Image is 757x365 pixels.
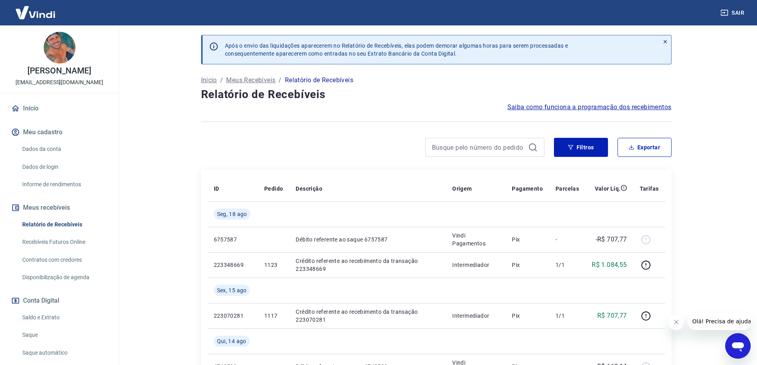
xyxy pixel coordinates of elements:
[592,260,627,270] p: R$ 1.084,55
[512,261,543,269] p: Pix
[452,261,499,269] p: Intermediador
[214,312,252,320] p: 223070281
[507,102,672,112] a: Saiba como funciona a programação dos recebimentos
[10,100,109,117] a: Início
[19,141,109,157] a: Dados da conta
[452,185,472,193] p: Origem
[296,257,439,273] p: Crédito referente ao recebimento da transação 223348669
[19,252,109,268] a: Contratos com credores
[19,234,109,250] a: Recebíveis Futuros Online
[217,286,247,294] span: Sex, 15 ago
[19,345,109,361] a: Saque automático
[296,236,439,243] p: Débito referente ao saque 6757587
[214,185,219,193] p: ID
[687,313,751,330] iframe: Mensagem da empresa
[719,6,747,20] button: Sair
[214,261,252,269] p: 223348669
[725,333,751,359] iframe: Botão para abrir a janela de mensagens
[19,216,109,233] a: Relatório de Recebíveis
[512,236,543,243] p: Pix
[452,232,499,247] p: Vindi Pagamentos
[296,308,439,324] p: Crédito referente ao recebimento da transação 223070281
[554,138,608,157] button: Filtros
[19,176,109,193] a: Informe de rendimentos
[15,78,103,87] p: [EMAIL_ADDRESS][DOMAIN_NAME]
[226,75,275,85] a: Meus Recebíveis
[556,261,579,269] p: 1/1
[432,141,525,153] input: Busque pelo número do pedido
[296,185,322,193] p: Descrição
[10,124,109,141] button: Meu cadastro
[618,138,672,157] button: Exportar
[19,327,109,343] a: Saque
[220,75,223,85] p: /
[285,75,353,85] p: Relatório de Recebíveis
[201,75,217,85] a: Início
[217,337,246,345] span: Qui, 14 ago
[27,67,91,75] p: [PERSON_NAME]
[19,159,109,175] a: Dados de login
[279,75,281,85] p: /
[452,312,499,320] p: Intermediador
[201,87,672,102] h4: Relatório de Recebíveis
[556,236,579,243] p: -
[668,314,684,330] iframe: Fechar mensagem
[556,185,579,193] p: Parcelas
[19,309,109,326] a: Saldo e Extrato
[19,269,109,286] a: Disponibilização de agenda
[512,312,543,320] p: Pix
[10,292,109,309] button: Conta Digital
[596,235,627,244] p: -R$ 707,77
[597,311,627,321] p: R$ 707,77
[264,261,283,269] p: 1123
[264,185,283,193] p: Pedido
[225,42,568,58] p: Após o envio das liquidações aparecerem no Relatório de Recebíveis, elas podem demorar algumas ho...
[556,312,579,320] p: 1/1
[10,199,109,216] button: Meus recebíveis
[264,312,283,320] p: 1117
[44,32,76,64] img: 6ec81d31-9c51-4f73-8fe7-bc3872f1899a.jpeg
[214,236,252,243] p: 6757587
[512,185,543,193] p: Pagamento
[217,210,247,218] span: Seg, 18 ago
[595,185,621,193] p: Valor Líq.
[5,6,67,12] span: Olá! Precisa de ajuda?
[640,185,659,193] p: Tarifas
[10,0,61,25] img: Vindi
